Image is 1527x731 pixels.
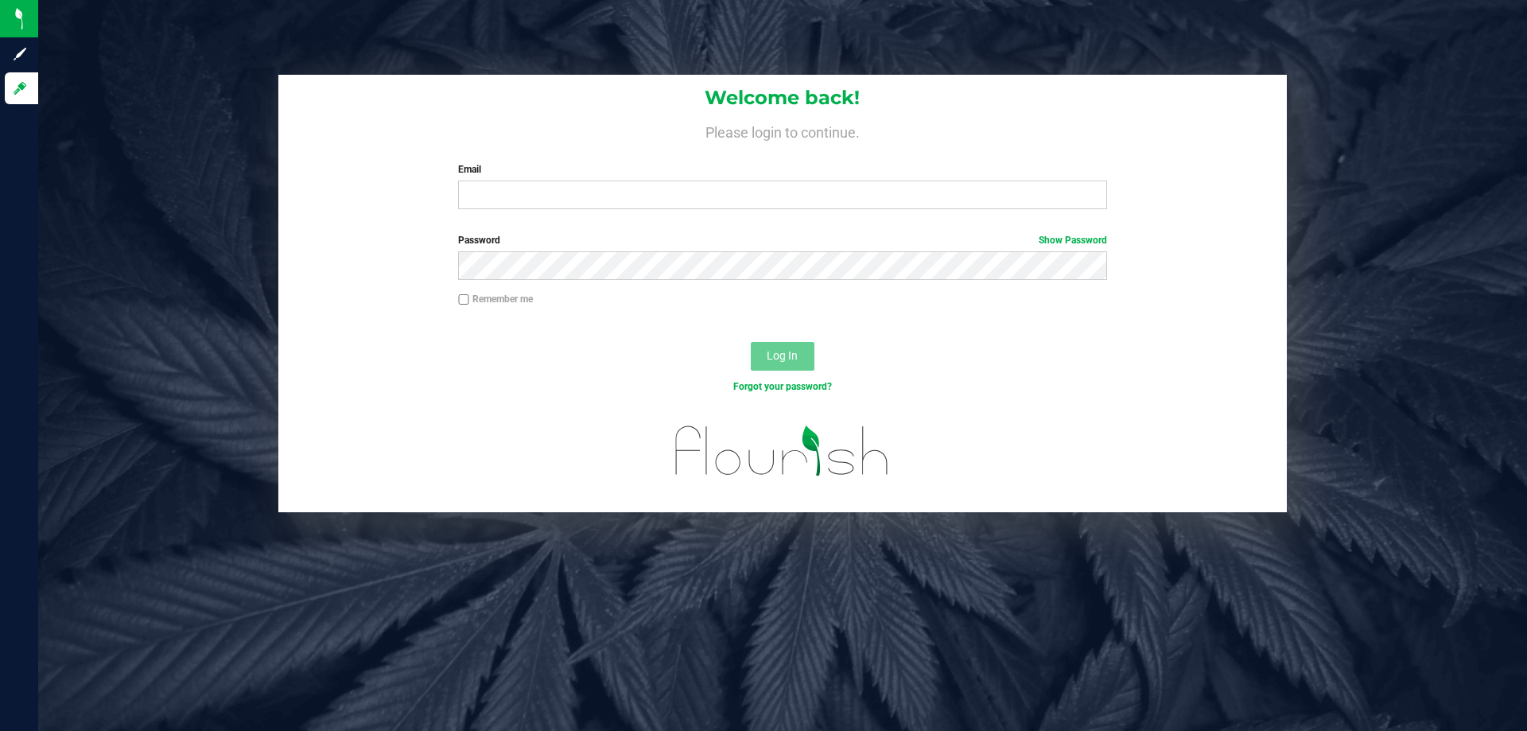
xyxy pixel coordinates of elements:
[1039,235,1107,246] a: Show Password
[458,235,500,246] span: Password
[458,294,469,305] input: Remember me
[458,292,533,306] label: Remember me
[12,46,28,62] inline-svg: Sign up
[458,162,1106,177] label: Email
[767,349,798,362] span: Log In
[278,121,1287,140] h4: Please login to continue.
[733,381,832,392] a: Forgot your password?
[656,410,908,492] img: flourish_logo.svg
[278,87,1287,108] h1: Welcome back!
[12,80,28,96] inline-svg: Log in
[751,342,814,371] button: Log In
